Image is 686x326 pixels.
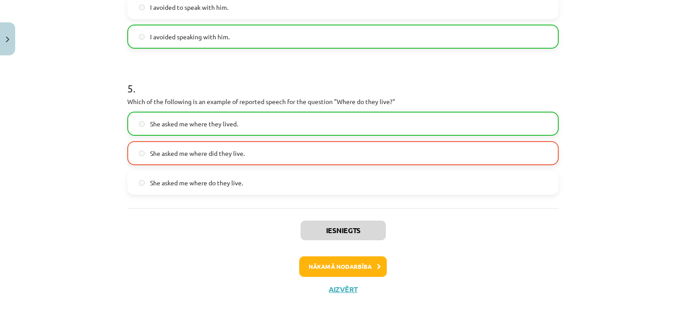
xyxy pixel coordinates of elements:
[150,178,243,188] span: She asked me where do they live.
[139,34,145,40] input: I avoided speaking with him.
[6,37,9,42] img: icon-close-lesson-0947bae3869378f0d4975bcd49f059093ad1ed9edebbc8119c70593378902aed.svg
[127,67,559,94] h1: 5 .
[150,149,245,158] span: She asked me where did they live.
[139,150,145,156] input: She asked me where did they live.
[139,4,145,10] input: I avoided to speak with him.
[326,285,360,294] button: Aizvērt
[150,32,230,42] span: I avoided speaking with him.
[301,221,386,240] button: Iesniegts
[150,3,228,12] span: I avoided to speak with him.
[150,119,238,129] span: She asked me where they lived.
[127,97,559,106] p: Which of the following is an example of reported speech for the question "Where do they live?"
[299,256,387,277] button: Nākamā nodarbība
[139,121,145,127] input: She asked me where they lived.
[139,180,145,186] input: She asked me where do they live.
